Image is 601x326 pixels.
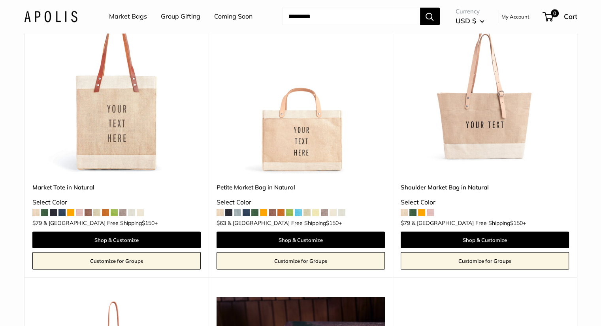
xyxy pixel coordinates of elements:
span: USD $ [456,17,476,25]
span: $79 [401,219,410,227]
a: Group Gifting [161,11,200,22]
span: Currency [456,6,484,17]
a: Market Tote in Natural [32,183,201,192]
span: $150 [142,219,154,227]
a: My Account [501,12,529,21]
img: Shoulder Market Bag in Natural [401,7,569,175]
a: Shop & Customize [32,232,201,248]
span: & [GEOGRAPHIC_DATA] Free Shipping + [412,220,526,226]
span: & [GEOGRAPHIC_DATA] Free Shipping + [228,220,342,226]
img: description_Make it yours with custom printed text. [32,7,201,175]
img: Petite Market Bag in Natural [217,7,385,175]
span: $150 [326,219,339,227]
a: Petite Market Bag in Naturaldescription_Effortless style that elevates every moment [217,7,385,175]
a: Customize for Groups [401,252,569,270]
a: Shoulder Market Bag in NaturalShoulder Market Bag in Natural [401,7,569,175]
button: Search [420,8,440,25]
button: USD $ [456,15,484,27]
a: Shop & Customize [217,232,385,248]
span: & [GEOGRAPHIC_DATA] Free Shipping + [43,220,158,226]
span: $63 [217,219,226,227]
div: Select Color [217,197,385,208]
img: Apolis [24,11,77,22]
a: Shoulder Market Bag in Natural [401,183,569,192]
div: Select Color [32,197,201,208]
input: Search... [282,8,420,25]
a: Shop & Customize [401,232,569,248]
span: $150 [510,219,523,227]
a: Customize for Groups [217,252,385,270]
a: Market Bags [109,11,147,22]
a: Customize for Groups [32,252,201,270]
span: $79 [32,219,42,227]
div: Select Color [401,197,569,208]
span: 0 [550,9,558,17]
span: Cart [564,12,577,21]
a: Petite Market Bag in Natural [217,183,385,192]
a: Coming Soon [214,11,252,22]
a: description_Make it yours with custom printed text.description_The Original Market bag in its 4 n... [32,7,201,175]
a: 0 Cart [543,10,577,23]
